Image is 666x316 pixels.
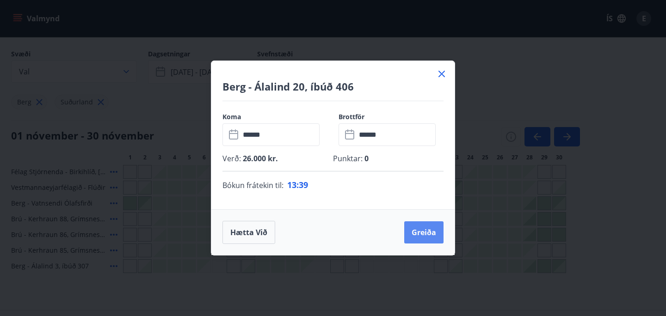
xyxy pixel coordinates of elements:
[363,153,369,164] span: 0
[222,221,275,244] button: Hætta við
[241,153,278,164] span: 26.000 kr.
[333,153,444,164] p: Punktar :
[222,153,333,164] p: Verð :
[222,112,327,122] label: Koma
[287,179,299,190] span: 13 :
[222,79,444,93] h4: Berg - Álalind 20, íbúð 406
[222,180,284,191] span: Bókun frátekin til :
[299,179,308,190] span: 39
[339,112,444,122] label: Brottför
[404,221,444,243] button: Greiða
